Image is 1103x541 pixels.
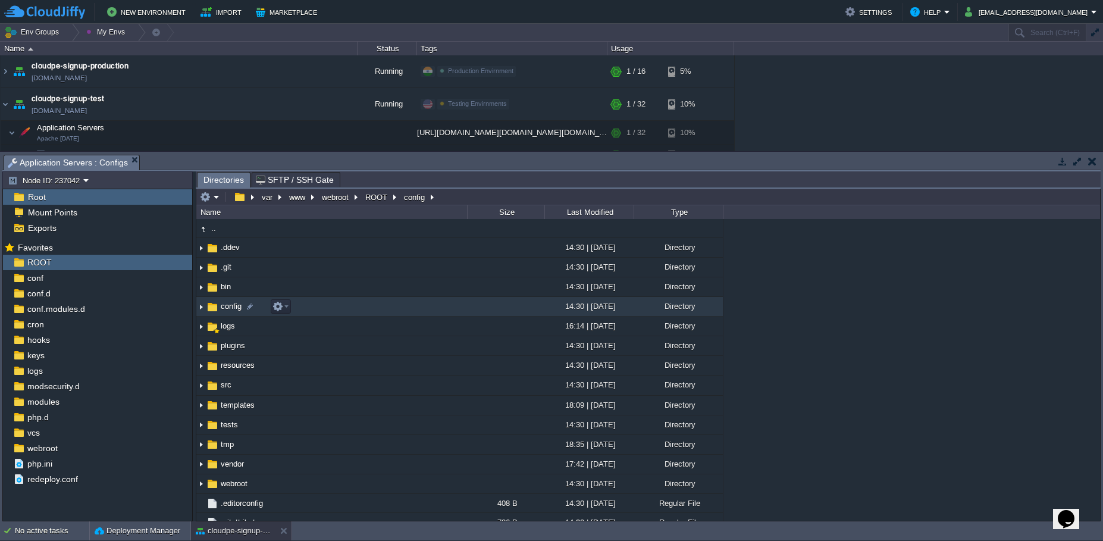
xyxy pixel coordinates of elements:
[11,55,27,87] img: AMDAwAAAACH5BAEAAAAALAAAAAABAAEAAAICRAEAOw==
[25,304,87,314] a: conf.modules.d
[200,5,245,19] button: Import
[25,257,54,268] a: ROOT
[544,356,634,374] div: 14:30 | [DATE]
[25,334,52,345] span: hooks
[26,207,79,218] span: Mount Points
[8,121,15,145] img: AMDAwAAAACH5BAEAAAAALAAAAAABAAEAAAICRAEAOw==
[50,150,80,159] span: Node ID:
[634,455,723,473] div: Directory
[28,48,33,51] img: AMDAwAAAACH5BAEAAAAALAAAAAABAAEAAAICRAEAOw==
[260,192,275,202] button: var
[203,173,244,187] span: Directories
[219,517,265,527] a: .gitattributes
[25,412,51,423] a: php.d
[544,494,634,512] div: 14:30 | [DATE]
[206,261,219,274] img: AMDAwAAAACH5BAEAAAAALAAAAAABAAEAAAICRAEAOw==
[668,145,707,164] div: 10%
[206,379,219,392] img: AMDAwAAAACH5BAEAAAAALAAAAAABAAEAAAICRAEAOw==
[634,238,723,257] div: Directory
[634,474,723,493] div: Directory
[546,205,634,219] div: Last Modified
[256,173,334,187] span: SFTP / SSH Gate
[448,100,507,107] span: Testing Envirnments
[634,297,723,315] div: Directory
[25,288,52,299] a: conf.d
[196,298,206,316] img: AMDAwAAAACH5BAEAAAAALAAAAAABAAEAAAICRAEAOw==
[196,475,206,493] img: AMDAwAAAACH5BAEAAAAALAAAAAABAAEAAAICRAEAOw==
[626,55,645,87] div: 1 / 16
[544,396,634,414] div: 18:09 | [DATE]
[544,317,634,335] div: 16:14 | [DATE]
[198,205,467,219] div: Name
[219,340,247,351] a: plugins
[634,258,723,276] div: Directory
[634,396,723,414] div: Directory
[219,282,233,292] span: bin
[634,336,723,355] div: Directory
[417,121,607,145] div: [URL][DOMAIN_NAME][DOMAIN_NAME][DOMAIN_NAME]
[206,438,219,451] img: AMDAwAAAACH5BAEAAAAALAAAAAABAAEAAAICRAEAOw==
[668,88,707,120] div: 10%
[358,88,417,120] div: Running
[608,42,734,55] div: Usage
[15,242,55,253] span: Favorites
[544,336,634,355] div: 14:30 | [DATE]
[634,494,723,512] div: Regular File
[418,42,607,55] div: Tags
[206,516,219,529] img: AMDAwAAAACH5BAEAAAAALAAAAAABAAEAAAICRAEAOw==
[634,513,723,531] div: Regular File
[32,105,87,117] a: [DOMAIN_NAME]
[544,297,634,315] div: 14:30 | [DATE]
[86,24,129,40] button: My Envs
[32,60,129,72] span: cloudpe-signup-production
[206,281,219,294] img: AMDAwAAAACH5BAEAAAAALAAAAAABAAEAAAICRAEAOw==
[634,435,723,454] div: Directory
[544,258,634,276] div: 14:30 | [DATE]
[287,192,308,202] button: www
[32,72,87,84] a: [DOMAIN_NAME]
[95,525,180,537] button: Deployment Manager
[206,399,219,412] img: AMDAwAAAACH5BAEAAAAALAAAAAABAAEAAAICRAEAOw==
[219,262,233,272] a: .git
[25,458,54,469] span: php.ini
[196,239,206,257] img: AMDAwAAAACH5BAEAAAAALAAAAAABAAEAAAICRAEAOw==
[219,360,256,370] a: resources
[544,474,634,493] div: 14:30 | [DATE]
[219,242,242,252] a: .ddev
[196,494,206,512] img: AMDAwAAAACH5BAEAAAAALAAAAAABAAEAAAICRAEAOw==
[219,400,256,410] a: templates
[196,278,206,296] img: AMDAwAAAACH5BAEAAAAALAAAAAABAAEAAAICRAEAOw==
[25,365,45,376] span: logs
[448,67,513,74] span: Production Envirnment
[196,189,1100,205] input: Click to enter the path
[219,498,265,508] a: .editorconfig
[196,337,206,355] img: AMDAwAAAACH5BAEAAAAALAAAAAABAAEAAAICRAEAOw==
[25,443,59,454] a: webroot
[196,357,206,375] img: AMDAwAAAACH5BAEAAAAALAAAAAABAAEAAAICRAEAOw==
[8,175,83,186] button: Node ID: 237042
[626,121,645,145] div: 1 / 32
[219,301,243,311] a: config
[25,381,82,392] a: modsecurity.d
[634,356,723,374] div: Directory
[15,243,55,252] a: Favorites
[25,350,46,361] span: keys
[16,121,33,145] img: AMDAwAAAACH5BAEAAAAALAAAAAABAAEAAAICRAEAOw==
[32,93,105,105] a: cloudpe-signup-test
[422,150,510,157] span: [DATE]-php-8.3.16-almalinux-9
[626,145,643,164] div: 1 / 32
[219,420,240,430] a: tests
[544,376,634,394] div: 14:30 | [DATE]
[26,192,48,202] a: Root
[468,205,544,219] div: Size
